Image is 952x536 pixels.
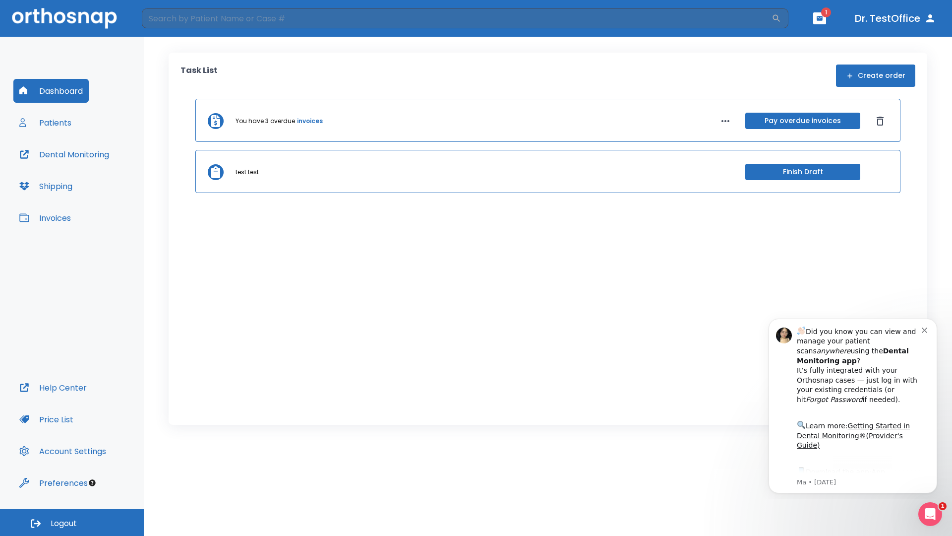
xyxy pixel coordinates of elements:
[939,502,947,510] span: 1
[13,79,89,103] button: Dashboard
[13,206,77,230] button: Invoices
[236,168,259,177] p: test test
[851,9,940,27] button: Dr. TestOffice
[836,65,915,87] button: Create order
[13,376,93,400] button: Help Center
[13,407,79,431] button: Price List
[236,117,295,126] p: You have 3 overdue
[12,8,117,28] img: Orthosnap
[872,113,888,129] button: Dismiss
[142,8,772,28] input: Search by Patient Name or Case #
[13,439,112,463] button: Account Settings
[297,117,323,126] a: invoices
[88,478,97,487] div: Tooltip anchor
[745,113,860,129] button: Pay overdue invoices
[754,310,952,499] iframe: Intercom notifications message
[43,168,168,177] p: Message from Ma, sent 8w ago
[51,518,77,529] span: Logout
[168,15,176,23] button: Dismiss notification
[13,471,94,495] button: Preferences
[13,111,77,134] button: Patients
[43,158,131,176] a: App Store
[180,65,218,87] p: Task List
[745,164,860,180] button: Finish Draft
[13,174,78,198] button: Shipping
[13,142,115,166] button: Dental Monitoring
[918,502,942,526] iframe: Intercom live chat
[43,156,168,206] div: Download the app: | ​ Let us know if you need help getting started!
[821,7,831,17] span: 1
